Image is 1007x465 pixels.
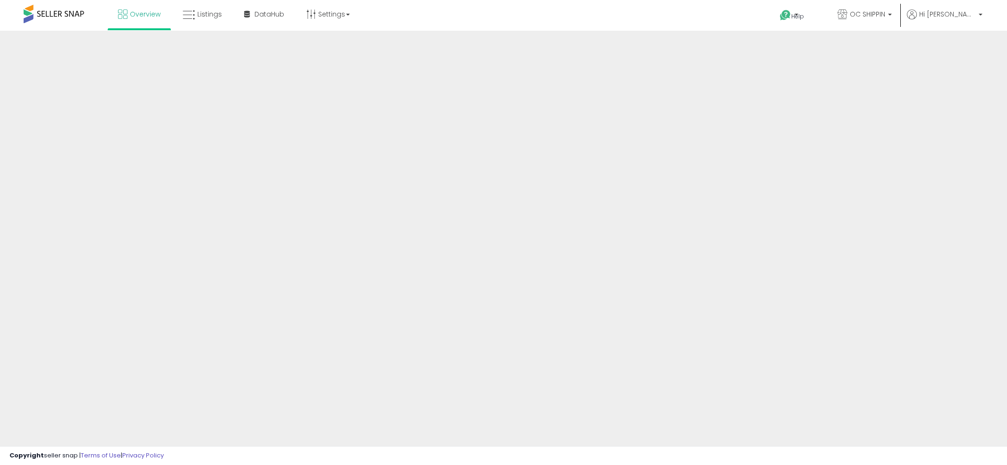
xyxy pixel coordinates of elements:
[772,2,822,31] a: Help
[850,9,885,19] span: OC SHIPPIN
[197,9,222,19] span: Listings
[130,9,161,19] span: Overview
[779,9,791,21] i: Get Help
[254,9,284,19] span: DataHub
[791,12,804,20] span: Help
[919,9,976,19] span: Hi [PERSON_NAME]
[907,9,982,31] a: Hi [PERSON_NAME]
